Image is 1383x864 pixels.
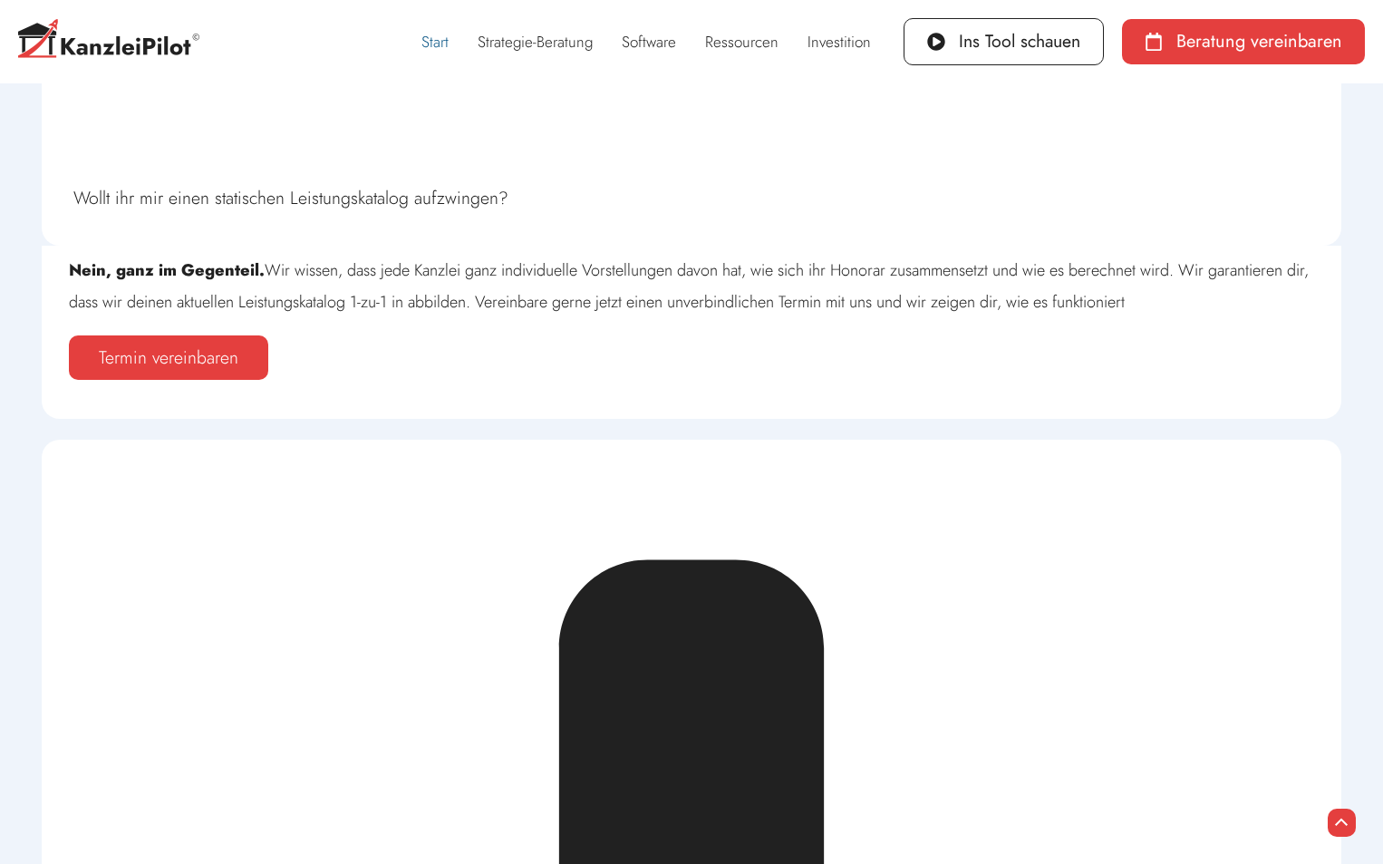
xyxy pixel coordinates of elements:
a: Software [607,21,691,63]
span: Beratung vereinbaren [1176,33,1342,51]
a: Termin vereinbaren [69,335,268,380]
a: Start [407,21,463,63]
strong: Nein, ganz im Gegenteil. [69,258,265,282]
p: Wir wissen, dass jede Kanzlei ganz individuelle Vorstellungen davon hat, wie sich ihr Honorar zus... [69,255,1314,317]
nav: Menü [407,21,885,63]
a: Wollt ihr mir einen statischen Leistungskatalog aufzwingen? [73,185,508,210]
a: Ressourcen [691,21,793,63]
a: Ins Tool schauen [904,18,1104,65]
a: Investition [793,21,885,63]
img: Kanzleipilot-Logo-C [18,19,199,63]
a: Beratung vereinbaren [1122,19,1365,64]
div: Wollt ihr mir einen statischen Leistungskatalog aufzwingen? [42,246,1341,419]
span: Ins Tool schauen [959,33,1080,51]
a: Strategie-Beratung [463,21,607,63]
